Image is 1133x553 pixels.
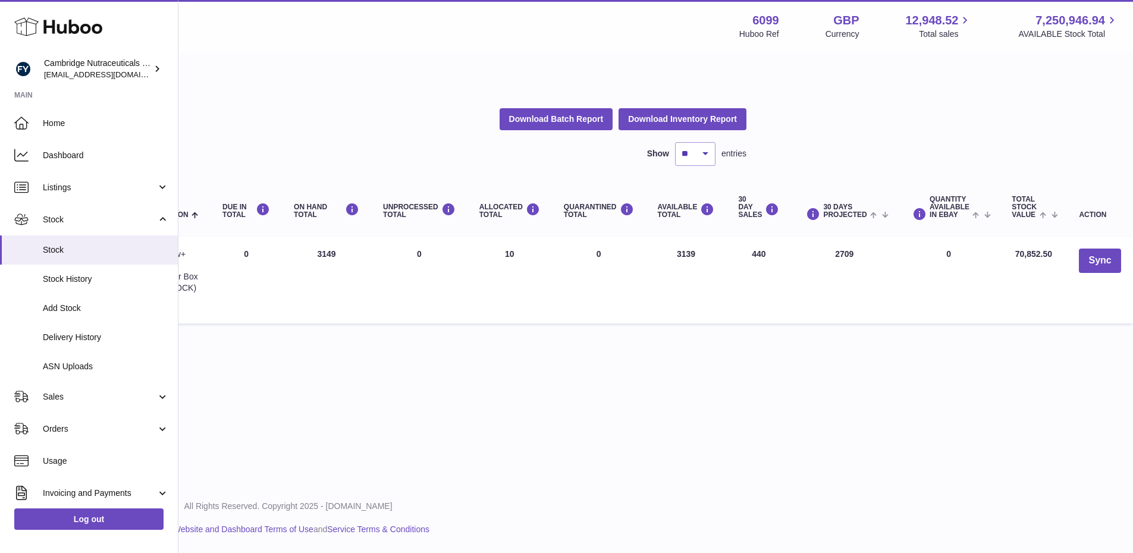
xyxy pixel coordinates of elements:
span: Stock [43,244,169,256]
div: 30 DAY SALES [738,196,779,219]
div: Action [1079,211,1121,219]
span: Orders [43,423,156,435]
span: 12,948.52 [905,12,958,29]
span: Sales [43,391,156,403]
span: Dashboard [43,150,169,161]
div: AVAILABLE Total [658,203,715,219]
label: Show [647,148,669,159]
td: 3139 [646,237,727,323]
span: Add Stock [43,303,169,314]
td: 0 [897,237,1000,323]
span: Listings [43,182,156,193]
li: and [169,524,429,535]
a: Website and Dashboard Terms of Use [173,524,313,534]
strong: GBP [833,12,859,29]
button: Sync [1079,249,1121,273]
span: entries [721,148,746,159]
span: ASN Uploads [43,361,169,372]
strong: 6099 [752,12,779,29]
div: QUARANTINED Total [564,203,634,219]
button: Download Inventory Report [619,108,746,130]
span: 30 DAYS PROJECTED [823,203,867,219]
span: Usage [43,455,169,467]
span: Quantity Available in eBay [930,196,969,219]
div: ALLOCATED Total [479,203,540,219]
span: Stock History [43,274,169,285]
td: 10 [467,237,552,323]
button: Download Batch Report [500,108,613,130]
span: Invoicing and Payments [43,488,156,499]
img: huboo@camnutra.com [14,60,32,78]
a: 12,948.52 Total sales [905,12,972,40]
td: 2709 [791,237,897,323]
span: Total sales [919,29,972,40]
div: Cambridge Nutraceuticals Ltd [44,58,151,80]
span: 70,852.50 [1015,249,1052,259]
td: 0 [371,237,467,323]
span: [EMAIL_ADDRESS][DOMAIN_NAME] [44,70,175,79]
span: Stock [43,214,156,225]
td: 440 [726,237,791,323]
span: Total stock value [1012,196,1037,219]
span: 0 [597,249,601,259]
a: Service Terms & Conditions [327,524,429,534]
a: Log out [14,508,164,530]
td: 0 [211,237,282,323]
span: Delivery History [43,332,169,343]
div: Currency [826,29,859,40]
div: UNPROCESSED Total [383,203,456,219]
div: DUE IN TOTAL [222,203,270,219]
div: ON HAND Total [294,203,359,219]
div: Huboo Ref [739,29,779,40]
span: AVAILABLE Stock Total [1018,29,1119,40]
td: 3149 [282,237,371,323]
span: Home [43,118,169,129]
a: 7,250,946.94 AVAILABLE Stock Total [1018,12,1119,40]
span: 7,250,946.94 [1035,12,1105,29]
